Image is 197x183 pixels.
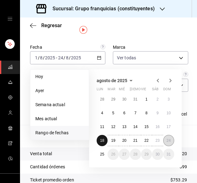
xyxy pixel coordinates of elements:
input: -- [58,55,63,60]
abbr: domingo [163,87,171,94]
button: agosto de 2025 [97,77,135,84]
abbr: 17 de agosto de 2025 [167,125,171,129]
svg: Información delimitada a máximo 62 días. [100,44,105,49]
abbr: 20 de agosto de 2025 [122,138,126,143]
button: 2 de agosto de 2025 [152,94,163,105]
abbr: 6 de agosto de 2025 [123,111,125,115]
button: 27 de agosto de 2025 [119,149,130,160]
abbr: sábado [152,87,159,94]
abbr: 29 de julio de 2025 [111,97,115,101]
abbr: 27 de agosto de 2025 [122,152,126,156]
abbr: 28 de julio de 2025 [100,97,104,101]
abbr: 28 de agosto de 2025 [133,152,137,156]
abbr: miércoles [119,87,125,94]
abbr: 15 de agosto de 2025 [144,125,149,129]
button: 28 de agosto de 2025 [130,149,141,160]
span: Ayer [35,87,84,94]
abbr: 21 de agosto de 2025 [133,138,137,143]
span: Rango de fechas [35,130,84,136]
button: 3 de agosto de 2025 [163,94,174,105]
abbr: 25 de agosto de 2025 [100,152,104,156]
span: Semana actual [35,101,84,108]
label: Marca [113,45,188,49]
input: -- [66,55,69,60]
abbr: martes [108,87,115,94]
button: 18 de agosto de 2025 [97,135,108,146]
button: 14 de agosto de 2025 [130,121,141,132]
abbr: 9 de agosto de 2025 [156,111,159,115]
span: / [38,55,40,60]
span: Mes actual [35,116,84,122]
button: open drawer [8,16,13,21]
button: 28 de julio de 2025 [97,94,108,105]
abbr: 12 de agosto de 2025 [111,125,115,129]
button: 5 de agosto de 2025 [108,107,119,119]
button: 17 de agosto de 2025 [163,121,174,132]
abbr: 1 de agosto de 2025 [145,97,148,101]
button: 20 de agosto de 2025 [119,135,130,146]
abbr: 13 de agosto de 2025 [122,125,126,129]
button: 22 de agosto de 2025 [141,135,152,146]
input: -- [35,55,38,60]
abbr: 31 de agosto de 2025 [167,152,171,156]
abbr: 26 de agosto de 2025 [111,152,115,156]
abbr: 16 de agosto de 2025 [155,125,159,129]
abbr: 18 de agosto de 2025 [100,138,104,143]
abbr: 10 de agosto de 2025 [167,111,171,115]
button: 19 de agosto de 2025 [108,135,119,146]
button: 21 de agosto de 2025 [130,135,141,146]
abbr: 29 de agosto de 2025 [144,152,149,156]
span: / [69,55,71,60]
button: 12 de agosto de 2025 [108,121,119,132]
abbr: 5 de agosto de 2025 [112,111,114,115]
button: 31 de julio de 2025 [130,94,141,105]
button: 30 de julio de 2025 [119,94,130,105]
button: Regresar [30,22,62,28]
abbr: lunes [97,87,103,94]
abbr: 19 de agosto de 2025 [111,138,115,143]
p: Venta total [30,151,52,157]
abbr: 4 de agosto de 2025 [101,111,103,115]
button: 7 de agosto de 2025 [130,107,141,119]
abbr: 22 de agosto de 2025 [144,138,149,143]
abbr: jueves [130,87,167,94]
button: 9 de agosto de 2025 [152,107,163,119]
span: / [43,55,45,60]
abbr: 23 de agosto de 2025 [155,138,159,143]
abbr: 30 de julio de 2025 [122,97,126,101]
abbr: 24 de agosto de 2025 [167,138,171,143]
button: 26 de agosto de 2025 [108,149,119,160]
p: Cantidad órdenes [30,164,65,170]
input: ---- [45,55,55,60]
abbr: 7 de agosto de 2025 [134,111,137,115]
button: 13 de agosto de 2025 [119,121,130,132]
button: 10 de agosto de 2025 [163,107,174,119]
button: 11 de agosto de 2025 [97,121,108,132]
img: Tooltip marker [79,26,87,34]
label: Fecha [30,45,105,49]
span: Ver todas [117,55,136,61]
button: 4 de agosto de 2025 [97,107,108,119]
button: 1 de agosto de 2025 [141,94,152,105]
span: Hoy [35,73,84,80]
abbr: 8 de agosto de 2025 [145,111,148,115]
input: ---- [71,55,81,60]
abbr: 30 de agosto de 2025 [155,152,159,156]
button: 8 de agosto de 2025 [141,107,152,119]
abbr: 3 de agosto de 2025 [168,97,170,101]
input: -- [40,55,43,60]
p: 599 [179,164,187,170]
button: 23 de agosto de 2025 [152,135,163,146]
abbr: viernes [141,87,146,94]
span: Regresar [41,22,62,28]
button: 29 de agosto de 2025 [141,149,152,160]
button: 25 de agosto de 2025 [97,149,108,160]
span: agosto de 2025 [97,78,127,83]
button: 16 de agosto de 2025 [152,121,163,132]
h3: Sucursal: Grupo franquicias (constituyentes) [48,5,155,12]
button: 30 de agosto de 2025 [152,149,163,160]
abbr: 14 de agosto de 2025 [133,125,137,129]
button: 31 de agosto de 2025 [163,149,174,160]
button: 6 de agosto de 2025 [119,107,130,119]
